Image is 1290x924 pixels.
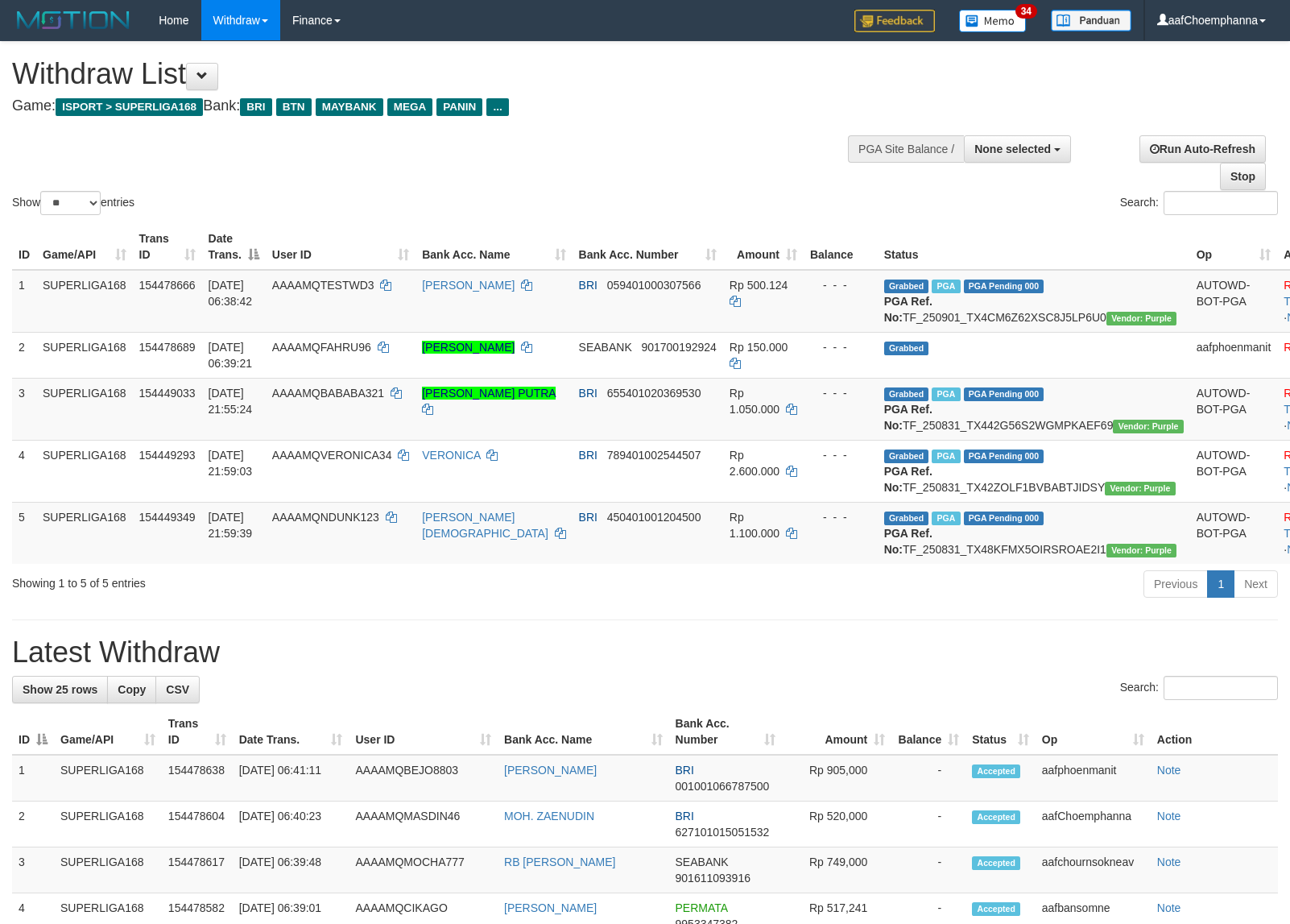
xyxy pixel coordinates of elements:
h4: Game: Bank: [12,98,844,114]
h1: Withdraw List [12,58,844,90]
a: [PERSON_NAME] [504,901,597,914]
th: ID: activate to sort column descending [12,709,54,755]
th: Balance [804,224,878,270]
a: Copy [107,676,156,703]
span: Marked by aafheankoy [932,387,960,401]
a: [PERSON_NAME] [422,279,515,292]
td: SUPERLIGA168 [36,502,133,564]
span: 154449033 [139,387,196,400]
b: PGA Ref. No: [884,465,932,494]
input: Search: [1164,191,1278,215]
span: Grabbed [884,450,929,463]
select: Showentries [40,191,101,215]
span: AAAAMQBABABA321 [272,387,384,400]
td: - [891,755,965,802]
input: Search: [1164,676,1278,700]
b: PGA Ref. No: [884,403,932,432]
span: Grabbed [884,342,929,355]
th: Action [1151,709,1278,755]
span: Copy 655401020369530 to clipboard [607,387,701,400]
span: 34 [1015,4,1037,19]
a: 1 [1207,570,1234,598]
span: Copy [118,683,146,696]
span: Rp 2.600.000 [730,449,779,478]
span: Marked by aafmaleo [932,280,960,293]
span: MEGA [387,98,433,116]
th: Op: activate to sort column ascending [1190,224,1278,270]
td: aafphoenmanit [1036,755,1151,802]
a: Note [1157,810,1181,822]
span: Copy 627101015051532 to clipboard [676,826,770,839]
span: BRI [676,810,694,822]
a: Note [1157,856,1181,868]
span: CSV [166,683,189,696]
th: User ID: activate to sort column ascending [349,709,498,755]
span: Copy 901700192924 to clipboard [641,341,716,354]
td: aafphoenmanit [1190,332,1278,378]
span: BRI [240,98,271,116]
img: MOTION_logo.png [12,8,134,32]
td: AAAAMQMOCHA777 [349,847,498,893]
td: SUPERLIGA168 [36,378,133,440]
td: 2 [12,332,36,378]
span: Copy 901611093916 to clipboard [676,872,750,885]
a: [PERSON_NAME] [422,341,515,354]
span: Copy 001001066787500 to clipboard [676,780,770,793]
th: Game/API: activate to sort column ascending [36,224,133,270]
span: Vendor URL: https://trx4.1velocity.biz [1106,544,1176,557]
a: Note [1157,764,1181,777]
span: Copy 450401001204500 to clipboard [607,511,701,524]
span: Rp 500.124 [730,279,788,292]
span: Copy 789401002544507 to clipboard [607,449,701,462]
td: 3 [12,378,36,440]
th: Amount: activate to sort column ascending [723,224,804,270]
span: Grabbed [884,387,929,401]
span: ... [486,98,508,116]
th: Trans ID: activate to sort column ascending [162,709,233,755]
a: RB [PERSON_NAME] [504,856,615,868]
span: BRI [579,511,597,524]
a: CSV [155,676,200,703]
span: AAAAMQTESTWD3 [272,279,374,292]
span: Vendor URL: https://trx4.1velocity.biz [1106,312,1176,325]
span: PGA Pending [964,512,1044,525]
td: [DATE] 06:41:11 [233,755,349,802]
h1: Latest Withdraw [12,636,1278,669]
label: Search: [1120,191,1278,215]
span: Copy 059401000307566 to clipboard [607,279,701,292]
th: Balance: activate to sort column ascending [891,709,965,755]
td: SUPERLIGA168 [36,270,133,333]
td: SUPERLIGA168 [36,332,133,378]
td: - [891,802,965,847]
span: Marked by aafheankoy [932,450,960,463]
td: 1 [12,755,54,802]
td: TF_250901_TX4CM6Z62XSC8J5LP6U0 [878,270,1190,333]
a: Previous [1143,570,1208,598]
th: Amount: activate to sort column ascending [782,709,891,755]
td: 2 [12,802,54,847]
span: BRI [676,764,694,777]
td: 154478638 [162,755,233,802]
div: Showing 1 to 5 of 5 entries [12,569,526,591]
span: [DATE] 21:59:39 [209,511,253,540]
img: Button%20Memo.svg [959,10,1027,32]
td: 154478604 [162,802,233,847]
span: AAAAMQNDUNK123 [272,511,379,524]
button: None selected [964,135,1071,163]
span: PGA Pending [964,280,1044,293]
span: Vendor URL: https://trx4.1velocity.biz [1105,482,1175,495]
span: ISPORT > SUPERLIGA168 [56,98,203,116]
span: PANIN [436,98,482,116]
td: TF_250831_TX48KFMX5OIRSROAE2I1 [878,502,1190,564]
td: AUTOWD-BOT-PGA [1190,440,1278,502]
th: Date Trans.: activate to sort column ascending [233,709,349,755]
a: Show 25 rows [12,676,108,703]
th: Status: activate to sort column ascending [965,709,1036,755]
th: ID [12,224,36,270]
td: Rp 905,000 [782,755,891,802]
td: TF_250831_TX42ZOLF1BVBABTJIDSY [878,440,1190,502]
span: Show 25 rows [23,683,97,696]
span: Accepted [972,856,1020,870]
span: 154449349 [139,511,196,524]
td: TF_250831_TX442G56S2WGMPKAEF69 [878,378,1190,440]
